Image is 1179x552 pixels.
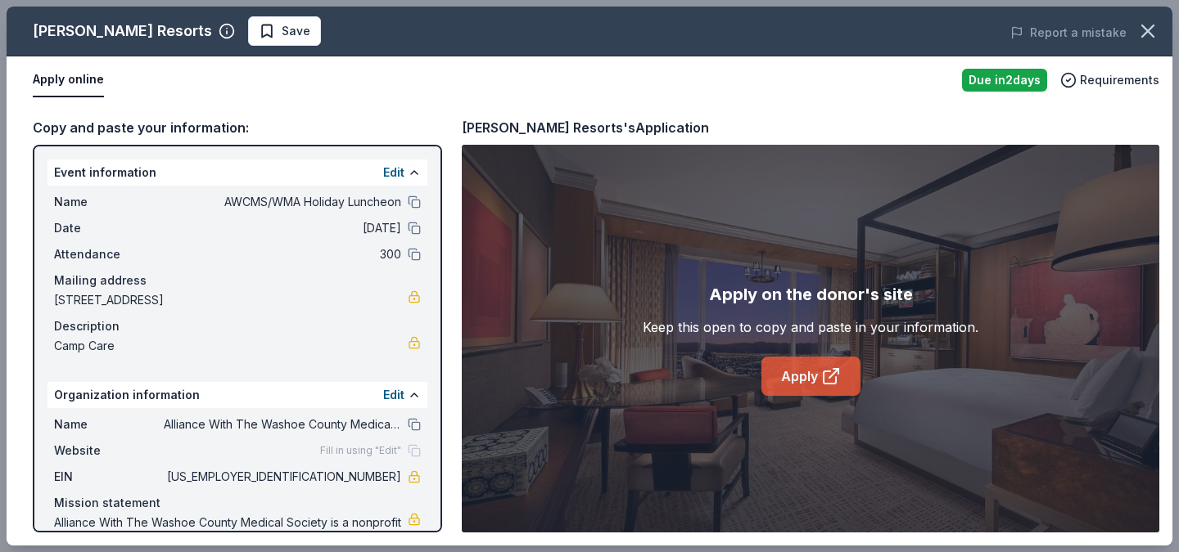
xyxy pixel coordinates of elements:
[164,415,401,434] span: Alliance With The Washoe County Medical Society
[54,290,408,310] span: [STREET_ADDRESS]
[761,357,861,396] a: Apply
[320,444,401,457] span: Fill in using "Edit"
[33,117,442,138] div: Copy and paste your information:
[1080,70,1159,90] span: Requirements
[164,245,401,264] span: 300
[962,69,1047,92] div: Due in 2 days
[54,245,164,264] span: Attendance
[643,317,978,337] div: Keep this open to copy and paste in your information.
[54,192,164,212] span: Name
[54,336,408,356] span: Camp Care
[54,467,164,487] span: EIN
[54,415,164,434] span: Name
[709,281,913,307] div: Apply on the donor's site
[282,21,310,41] span: Save
[1060,70,1159,90] button: Requirements
[54,218,164,238] span: Date
[164,218,401,238] span: [DATE]
[1010,23,1127,43] button: Report a mistake
[33,18,212,44] div: [PERSON_NAME] Resorts
[383,385,404,405] button: Edit
[383,163,404,182] button: Edit
[248,16,321,46] button: Save
[54,271,421,290] div: Mailing address
[54,493,421,513] div: Mission statement
[54,316,421,336] div: Description
[33,63,104,97] button: Apply online
[164,192,401,212] span: AWCMS/WMA Holiday Luncheon
[47,382,427,408] div: Organization information
[47,159,427,186] div: Event information
[54,441,164,460] span: Website
[462,117,709,138] div: [PERSON_NAME] Resorts's Application
[164,467,401,487] span: [US_EMPLOYER_IDENTIFICATION_NUMBER]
